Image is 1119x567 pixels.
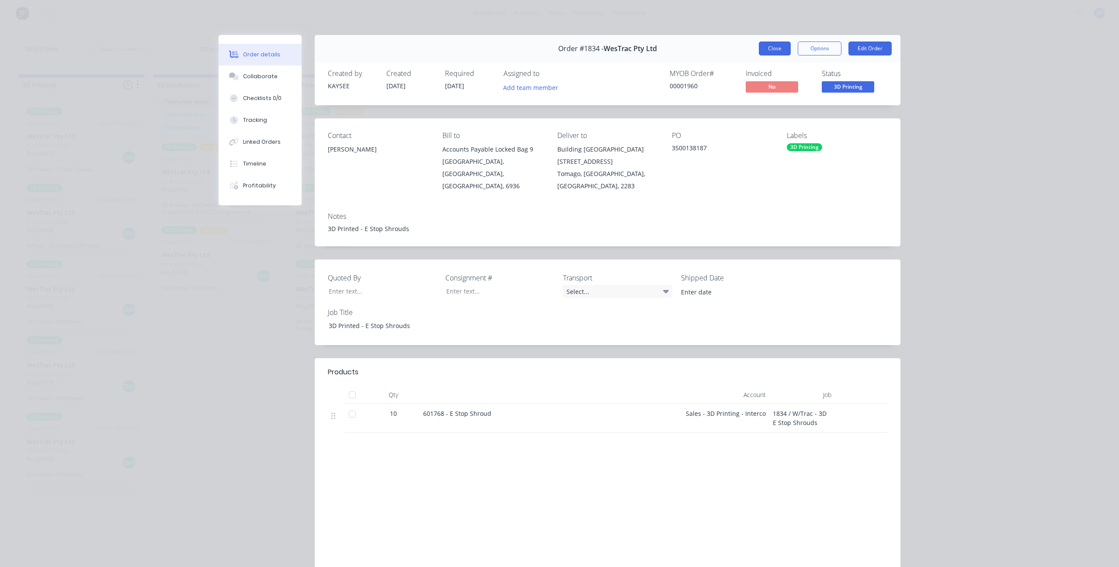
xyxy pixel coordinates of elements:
div: PO [672,131,772,140]
div: 3D Printed - E Stop Shrouds [328,224,887,233]
span: 601768 - E Stop Shroud [423,409,491,418]
span: 3D Printing [822,81,874,92]
button: Order details [219,44,302,66]
button: 3D Printing [822,81,874,94]
span: [DATE] [445,82,464,90]
div: 3500138187 [672,143,772,156]
div: Assigned to [504,69,591,78]
div: Created [386,69,434,78]
div: Invoiced [746,69,811,78]
button: Edit Order [848,41,892,55]
div: 3D Printed - E Stop Shrouds [322,319,431,332]
div: Notes [328,212,887,221]
button: Tracking [219,109,302,131]
span: 10 [390,409,397,418]
label: Quoted By [328,273,437,283]
div: 1834 / W/Trac - 3D E Stop Shrouds [769,404,835,433]
div: Status [822,69,887,78]
div: Linked Orders [243,138,281,146]
div: 3D Printing [787,143,822,151]
div: Timeline [243,160,266,168]
button: Close [759,41,791,55]
div: Deliver to [557,131,658,140]
div: Job [769,386,835,404]
button: Checklists 0/0 [219,87,302,109]
input: Enter date [675,285,784,298]
div: Order details [243,51,280,59]
div: Required [445,69,493,78]
div: 00001960 [670,81,735,90]
div: Tomago, [GEOGRAPHIC_DATA], [GEOGRAPHIC_DATA], 2283 [557,168,658,192]
div: Collaborate [243,73,278,80]
button: Linked Orders [219,131,302,153]
button: Add team member [499,81,563,93]
div: Profitability [243,182,276,190]
div: [PERSON_NAME] [328,143,428,156]
div: Checklists 0/0 [243,94,281,102]
button: Timeline [219,153,302,175]
div: [PERSON_NAME] [328,143,428,171]
div: Contact [328,131,428,140]
div: [GEOGRAPHIC_DATA], [GEOGRAPHIC_DATA], [GEOGRAPHIC_DATA], 6936 [442,156,543,192]
label: Shipped Date [681,273,790,283]
div: KAYSEE [328,81,376,90]
div: Sales - 3D Printing - Interco [682,404,769,433]
label: Transport [563,273,672,283]
div: Labels [787,131,887,140]
div: Accounts Payable Locked Bag 9[GEOGRAPHIC_DATA], [GEOGRAPHIC_DATA], [GEOGRAPHIC_DATA], 6936 [442,143,543,192]
span: Order #1834 - [558,45,604,53]
span: No [746,81,798,92]
div: Account [682,386,769,404]
div: Qty [367,386,420,404]
button: Add team member [504,81,563,93]
button: Options [798,41,841,55]
div: Created by [328,69,376,78]
label: Job Title [328,307,437,318]
div: Accounts Payable Locked Bag 9 [442,143,543,156]
span: WesTrac Pty Ltd [604,45,657,53]
div: Products [328,367,358,377]
button: Profitability [219,175,302,197]
button: Collaborate [219,66,302,87]
div: Bill to [442,131,543,140]
div: Building [GEOGRAPHIC_DATA][STREET_ADDRESS] [557,143,658,168]
div: MYOB Order # [670,69,735,78]
div: Tracking [243,116,267,124]
span: [DATE] [386,82,406,90]
div: Building [GEOGRAPHIC_DATA][STREET_ADDRESS]Tomago, [GEOGRAPHIC_DATA], [GEOGRAPHIC_DATA], 2283 [557,143,658,192]
div: Select... [563,285,672,298]
label: Consignment # [445,273,555,283]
